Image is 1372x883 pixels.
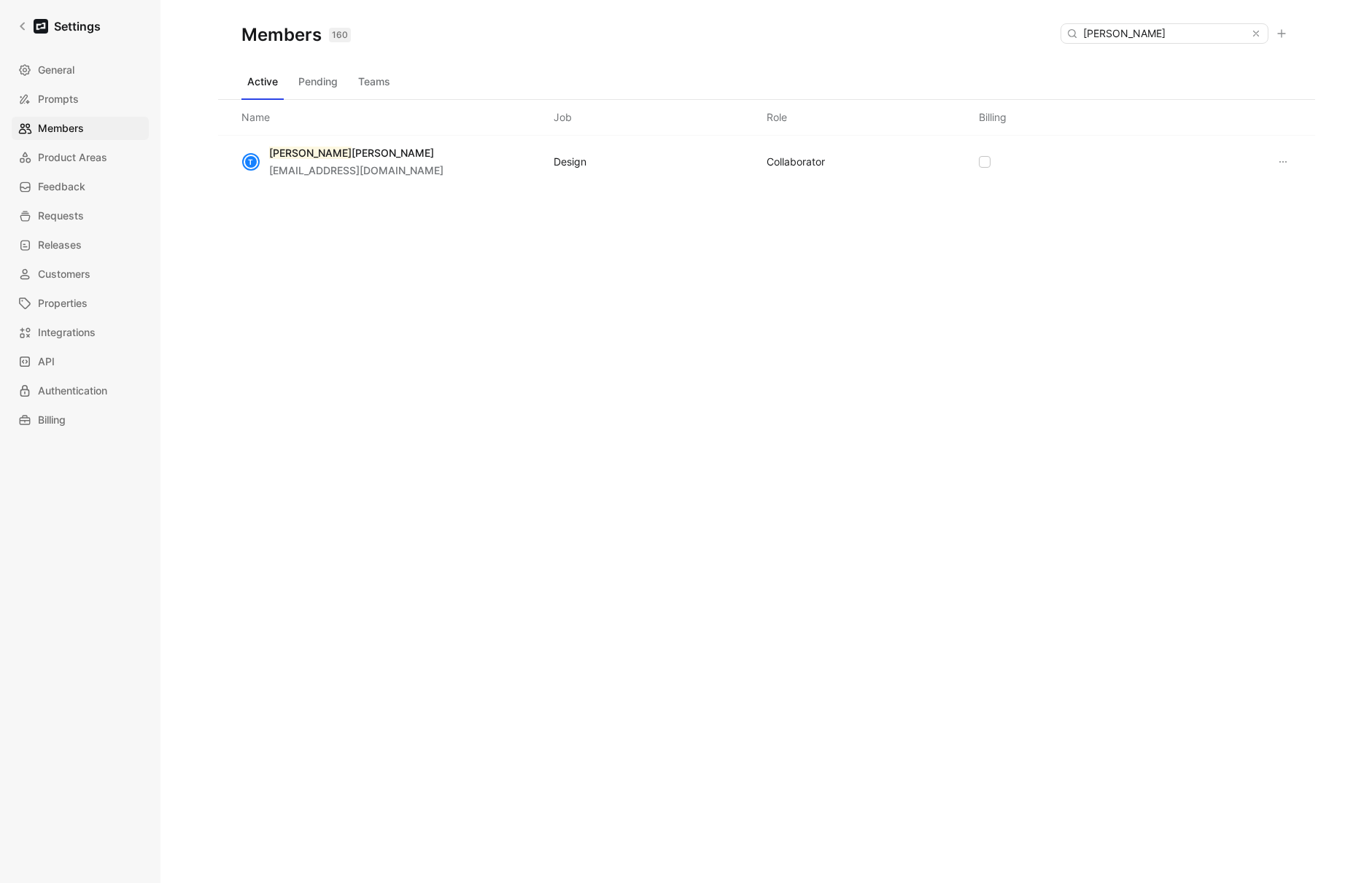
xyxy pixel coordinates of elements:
a: Requests [12,204,149,227]
span: Requests [38,207,84,225]
button: Pending [292,70,344,93]
span: [EMAIL_ADDRESS][DOMAIN_NAME] [269,164,443,176]
a: Feedback [12,175,149,198]
h1: Settings [54,17,101,35]
a: Authentication [12,379,149,402]
div: Billing [979,109,1007,126]
div: Name [241,109,270,126]
a: Customers [12,262,149,286]
span: Product Areas [38,149,107,166]
span: Authentication [38,382,107,400]
span: Properties [38,295,88,312]
button: Teams [352,70,396,93]
a: Prompts [12,87,149,111]
h1: Members [241,23,351,47]
div: T [244,155,258,169]
a: Billing [12,408,149,432]
div: Role [767,109,787,126]
span: Customers [38,265,90,283]
span: General [38,61,74,79]
span: Members [38,120,84,137]
a: General [12,58,149,82]
span: Prompts [38,90,79,108]
a: Members [12,117,149,140]
a: Product Areas [12,146,149,169]
a: Properties [12,292,149,315]
div: Design [554,153,586,171]
div: Job [554,109,572,126]
button: Active [241,70,284,93]
span: API [38,353,55,370]
a: Releases [12,233,149,257]
span: [PERSON_NAME] [352,147,434,159]
span: Feedback [38,178,85,195]
span: Billing [38,411,66,429]
div: COLLABORATOR [767,153,825,171]
div: 160 [329,28,351,42]
a: API [12,350,149,373]
mark: [PERSON_NAME] [269,147,352,159]
span: Releases [38,236,82,254]
a: Integrations [12,321,149,344]
a: Settings [12,12,106,41]
span: Integrations [38,324,96,341]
